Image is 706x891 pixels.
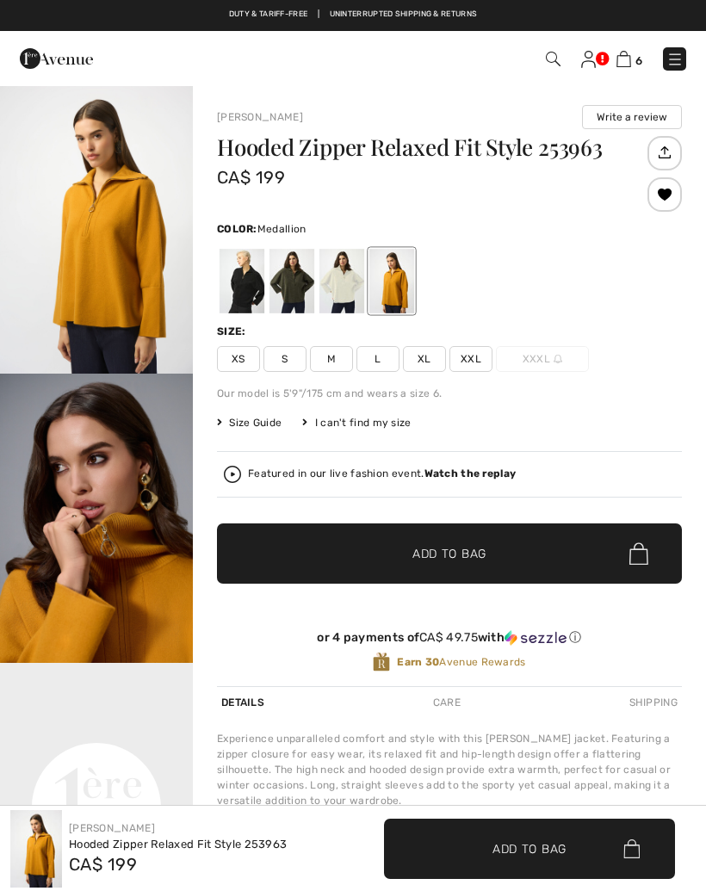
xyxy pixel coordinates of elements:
img: Search [546,52,560,66]
h1: Hooded Zipper Relaxed Fit Style 253963 [217,136,643,158]
span: CA$ 199 [217,167,285,188]
a: 6 [616,48,642,69]
span: CA$ 199 [69,854,137,875]
div: Care [429,687,465,718]
span: XS [217,346,260,372]
img: 1ère Avenue [20,41,93,76]
div: Winter White [319,249,364,313]
img: Watch the replay [224,466,241,483]
button: Add to Bag [384,819,675,879]
img: Menu [666,51,684,68]
img: Sezzle [505,630,567,646]
div: Our model is 5'9"/175 cm and wears a size 6. [217,386,682,401]
div: Featured in our live fashion event. [248,468,516,480]
div: I can't find my size [302,415,411,430]
a: [PERSON_NAME] [69,822,155,834]
strong: Earn 30 [397,656,439,668]
img: ring-m.svg [554,355,562,363]
div: Avocado [269,249,314,313]
div: Size: [217,324,250,339]
button: Write a review [582,105,682,129]
div: Black [220,249,264,313]
span: Avenue Rewards [397,654,525,670]
div: or 4 payments ofCA$ 49.75withSezzle Click to learn more about Sezzle [217,630,682,652]
span: Size Guide [217,415,282,430]
span: CA$ 49.75 [419,630,478,645]
span: Add to Bag [492,839,567,857]
img: Hooded Zipper Relaxed Fit Style 253963 [10,810,62,888]
div: Details [217,687,269,718]
div: or 4 payments of with [217,630,682,646]
img: Bag.svg [629,542,648,565]
a: 1ère Avenue [20,49,93,65]
div: Experience unparalleled comfort and style with this [PERSON_NAME] jacket. Featuring a zipper clos... [217,731,682,808]
span: Medallion [257,223,307,235]
img: My Info [581,51,596,68]
img: Share [650,138,678,167]
span: L [356,346,399,372]
img: Bag.svg [623,839,640,858]
span: XXXL [496,346,589,372]
span: 6 [635,54,642,67]
div: Hooded Zipper Relaxed Fit Style 253963 [69,836,287,853]
span: S [263,346,307,372]
img: Avenue Rewards [373,652,390,672]
div: Shipping [625,687,682,718]
span: Color: [217,223,257,235]
span: XL [403,346,446,372]
strong: Watch the replay [424,467,517,480]
a: [PERSON_NAME] [217,111,303,123]
span: Add to Bag [412,545,486,563]
button: Add to Bag [217,523,682,584]
img: Shopping Bag [616,51,631,67]
div: Medallion [369,249,414,313]
span: M [310,346,353,372]
span: XXL [449,346,492,372]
